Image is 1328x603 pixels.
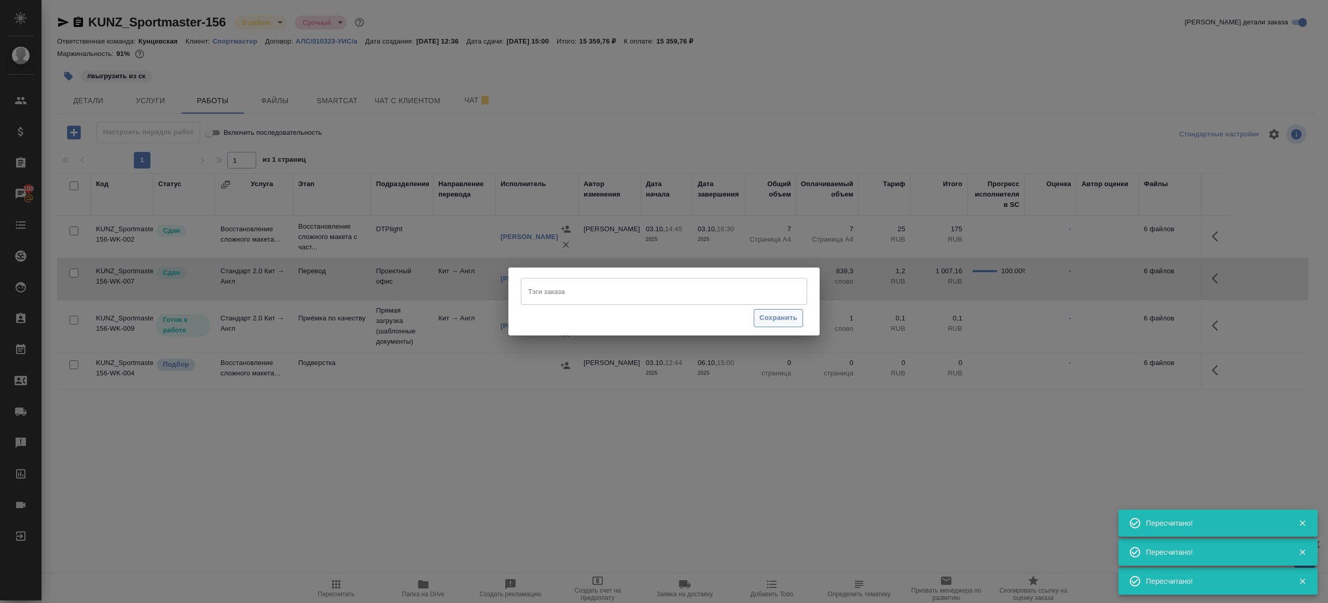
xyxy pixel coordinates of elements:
[1146,547,1283,557] div: Пересчитано!
[1292,518,1313,528] button: Закрыть
[1146,576,1283,586] div: Пересчитано!
[754,309,803,327] button: Сохранить
[1146,518,1283,528] div: Пересчитано!
[1292,577,1313,586] button: Закрыть
[1292,548,1313,557] button: Закрыть
[759,312,797,324] span: Сохранить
